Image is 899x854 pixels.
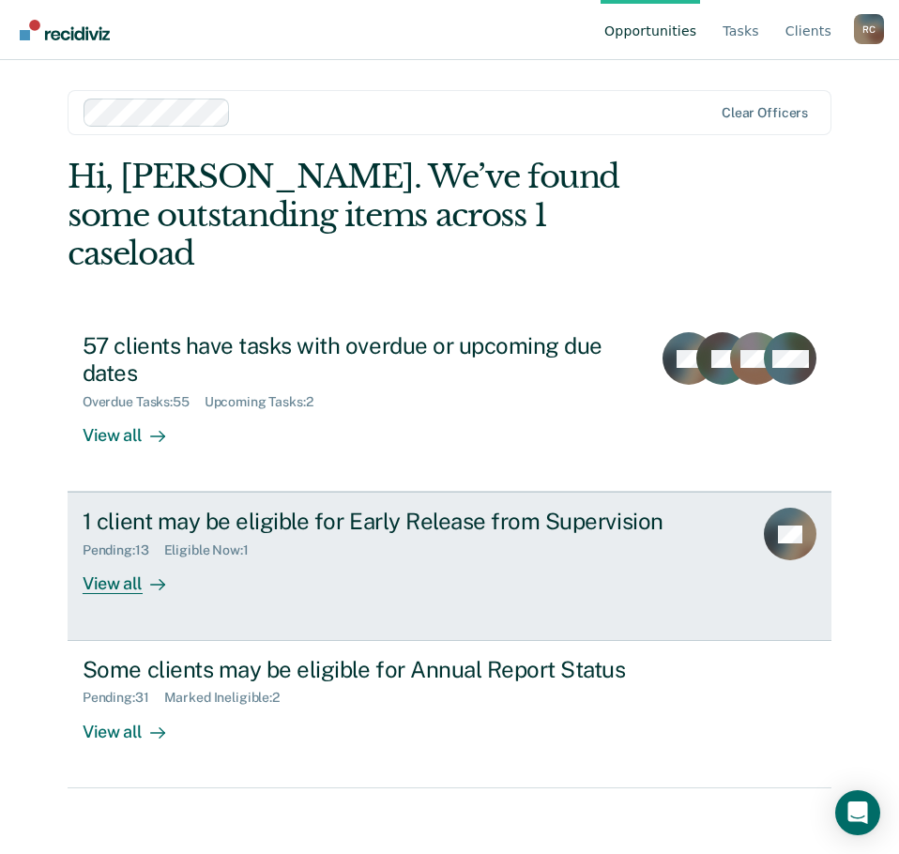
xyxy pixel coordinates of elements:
div: Upcoming Tasks : 2 [205,394,328,410]
div: Overdue Tasks : 55 [83,394,205,410]
a: 1 client may be eligible for Early Release from SupervisionPending:13Eligible Now:1View all [68,492,831,640]
div: Some clients may be eligible for Annual Report Status [83,656,741,683]
div: View all [83,706,188,742]
a: Some clients may be eligible for Annual Report StatusPending:31Marked Ineligible:2View all [68,641,831,788]
div: View all [83,410,188,447]
div: 1 client may be eligible for Early Release from Supervision [83,508,738,535]
img: Recidiviz [20,20,110,40]
div: View all [83,558,188,595]
div: Clear officers [722,105,808,121]
div: 57 clients have tasks with overdue or upcoming due dates [83,332,636,387]
div: Eligible Now : 1 [164,542,264,558]
div: Hi, [PERSON_NAME]. We’ve found some outstanding items across 1 caseload [68,158,678,272]
a: 57 clients have tasks with overdue or upcoming due datesOverdue Tasks:55Upcoming Tasks:2View all [68,317,831,492]
div: Open Intercom Messenger [835,790,880,835]
div: Marked Ineligible : 2 [164,690,295,706]
div: Pending : 13 [83,542,164,558]
div: R C [854,14,884,44]
div: Pending : 31 [83,690,164,706]
button: Profile dropdown button [854,14,884,44]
